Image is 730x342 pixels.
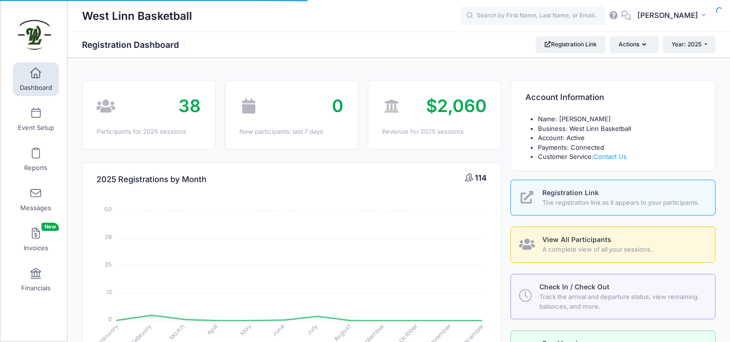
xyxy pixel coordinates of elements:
[510,227,716,263] a: View All Participants A complete view of all your sessions.
[510,180,716,216] a: Registration Link The registration link as it appears to your participants.
[539,283,609,291] span: Check In / Check Out
[105,233,112,241] tspan: 38
[105,260,112,268] tspan: 25
[82,40,187,50] h1: Registration Dashboard
[631,5,716,27] button: [PERSON_NAME]
[20,84,52,92] span: Dashboard
[542,188,599,197] span: Registration Link
[538,114,701,124] li: Name: [PERSON_NAME]
[18,124,54,132] span: Event Setup
[593,153,627,160] a: Contact Us
[24,244,48,252] span: Invoices
[179,95,201,116] span: 38
[538,124,701,134] li: Business: West Linn Basketball
[96,166,207,193] h4: 2025 Registrations by Month
[610,36,658,53] button: Actions
[13,183,59,216] a: Messages
[239,127,344,137] div: New participants: last 7 days
[426,95,487,116] span: $2,060
[13,62,59,96] a: Dashboard
[82,5,192,27] h1: West Linn Basketball
[108,315,112,323] tspan: 0
[538,152,701,162] li: Customer Service:
[167,322,187,341] tspan: March
[637,10,698,21] span: [PERSON_NAME]
[663,36,716,53] button: Year: 2025
[104,205,112,214] tspan: 50
[24,164,47,172] span: Reports
[525,84,604,112] h4: Account Information
[510,274,716,319] a: Check In / Check Out Track the arrival and departure status, view remaining balances, and more.
[21,284,51,292] span: Financials
[0,10,68,56] a: West Linn Basketball
[13,102,59,136] a: Event Setup
[238,322,253,337] tspan: May
[672,41,702,48] span: Year: 2025
[270,322,286,338] tspan: June
[542,245,704,255] span: A complete view of all your sessions.
[460,6,605,26] input: Search by First Name, Last Name, or Email...
[20,204,51,212] span: Messages
[96,127,201,137] div: Participants for 2025 sessions
[538,133,701,143] li: Account: Active
[539,292,704,311] span: Track the arrival and departure status, view remaining balances, and more.
[542,235,611,243] span: View All Participants
[13,263,59,297] a: Financials
[332,95,344,116] span: 0
[13,223,59,256] a: InvoicesNew
[538,143,701,153] li: Payments: Connected
[382,127,486,137] div: Revenue for 2025 sessions
[41,223,59,231] span: New
[536,36,606,53] a: Registration Link
[107,287,112,296] tspan: 13
[13,142,59,176] a: Reports
[475,173,487,183] span: 114
[16,15,53,51] img: West Linn Basketball
[205,322,220,336] tspan: April
[305,322,319,337] tspan: July
[542,198,704,208] span: The registration link as it appears to your participants.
